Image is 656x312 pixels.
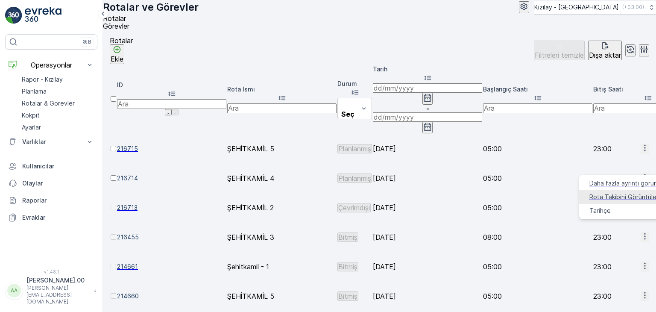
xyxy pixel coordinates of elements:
[117,144,226,153] a: 216715
[5,158,97,175] a: Kullanıcılar
[117,292,226,300] a: 214660
[534,3,619,12] p: Kızılay - [GEOGRAPHIC_DATA]
[338,233,357,241] p: Bitmiş
[110,44,124,64] button: Ekle
[22,75,63,84] p: Rapor - Kızılay
[337,144,372,153] button: Planlanmış
[22,87,47,96] p: Planlama
[337,203,371,212] button: Çevrimdışı
[373,105,482,112] p: -
[373,164,482,192] td: [DATE]
[534,41,585,60] button: Filtreleri temizle
[83,38,91,45] p: ⌘B
[337,174,372,183] button: Planlanmış
[18,85,97,97] a: Planlama
[117,174,226,182] a: 216714
[7,284,21,297] div: AA
[103,22,129,30] span: Görevler
[483,223,592,251] td: 08:00
[5,276,97,305] button: AA[PERSON_NAME].00[PERSON_NAME][EMAIL_ADDRESS][DOMAIN_NAME]
[5,133,97,150] button: Varlıklar
[22,196,94,205] p: Raporlar
[373,112,482,122] input: dd/mm/yyyy
[5,209,97,226] a: Evraklar
[22,138,80,146] p: Varlıklar
[373,65,482,74] p: Tarih
[117,233,226,241] a: 216455
[227,282,337,310] td: ŞEHİTKAMİL 5
[337,291,358,301] button: Bitmiş
[103,14,126,23] span: Rotalar
[103,0,199,14] p: Rotalar ve Görevler
[22,111,40,120] p: Kokpit
[589,206,611,215] span: Tarihçe
[338,174,371,182] p: Planlanmış
[337,262,358,271] button: Bitmiş
[373,134,482,163] td: [DATE]
[373,193,482,222] td: [DATE]
[227,164,337,192] td: ŞEHİTKAMİL 4
[22,61,80,69] p: Operasyonlar
[5,192,97,209] a: Raporlar
[117,262,226,271] a: 214661
[26,276,90,285] p: [PERSON_NAME].00
[483,103,592,113] input: Ara
[18,97,97,109] a: Rotalar & Görevler
[5,269,97,274] span: v 1.48.1
[341,110,354,118] p: Seç
[18,121,97,133] a: Ayarlar
[589,51,621,59] p: Dışa aktar
[227,134,337,163] td: ŞEHİTKAMİL 5
[111,55,123,63] p: Ekle
[338,204,370,212] p: Çevrimdışı
[373,223,482,251] td: [DATE]
[110,37,133,44] p: Rotalar
[483,282,592,310] td: 05:00
[535,51,584,59] p: Filtreleri temizle
[227,193,337,222] td: ŞEHİTKAMİL 2
[117,99,226,109] input: Ara
[227,103,337,113] input: Ara
[22,162,94,171] p: Kullanıcılar
[22,179,94,188] p: Olaylar
[373,83,482,93] input: dd/mm/yyyy
[5,175,97,192] a: Olaylar
[337,79,372,88] p: Durum
[22,123,41,132] p: Ayarlar
[5,7,22,24] img: logo
[483,193,592,222] td: 05:00
[483,85,592,94] p: Başlangıç Saati
[22,99,75,108] p: Rotalar & Görevler
[337,233,358,242] button: Bitmiş
[5,56,97,74] button: Operasyonlar
[227,85,337,94] p: Rota İsmi
[338,292,357,300] p: Bitmiş
[483,134,592,163] td: 05:00
[483,252,592,281] td: 05:00
[483,164,592,192] td: 05:00
[373,282,482,310] td: [DATE]
[338,145,371,153] p: Planlanmış
[25,7,61,24] img: logo_light-DOdMpM7g.png
[622,4,644,11] p: ( +03:00 )
[18,74,97,85] a: Rapor - Kızılay
[117,81,226,89] p: ID
[26,285,90,305] p: [PERSON_NAME][EMAIL_ADDRESS][DOMAIN_NAME]
[338,263,357,271] p: Bitmiş
[117,203,226,212] a: 216713
[18,109,97,121] a: Kokpit
[227,223,337,251] td: ŞEHİTKAMİL 3
[588,41,622,60] button: Dışa aktar
[373,252,482,281] td: [DATE]
[227,252,337,281] td: Şehitkamil - 1
[22,213,94,222] p: Evraklar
